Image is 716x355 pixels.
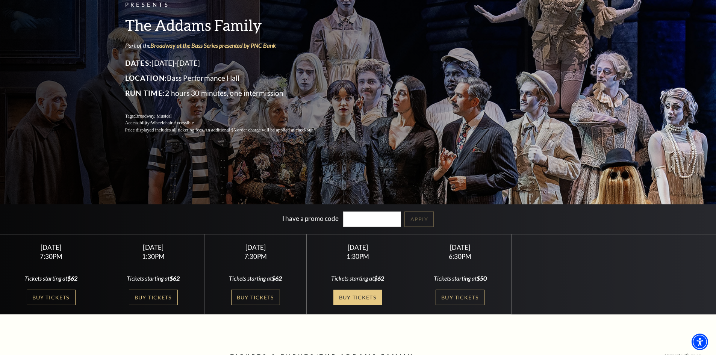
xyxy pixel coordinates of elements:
span: Broadway, Musical [135,113,171,119]
div: Accessibility Menu [692,334,708,350]
div: 7:30PM [213,253,298,260]
p: [DATE]-[DATE] [125,57,332,69]
div: [DATE] [418,243,502,251]
div: Tickets starting at [418,274,502,282]
a: Buy Tickets [27,290,76,305]
span: $50 [477,275,487,282]
p: Part of the [125,41,332,50]
span: Dates: [125,59,152,67]
span: Run Time: [125,89,165,97]
p: Tags: [125,113,332,120]
p: Price displayed includes all ticketing fees. [125,127,332,134]
h3: The Addams Family [125,15,332,35]
label: I have a promo code [282,215,339,222]
p: Bass Performance Hall [125,72,332,84]
div: Tickets starting at [316,274,400,282]
a: Buy Tickets [333,290,382,305]
p: 2 hours 30 minutes, one intermission [125,87,332,99]
a: Buy Tickets [129,290,178,305]
span: $62 [67,275,77,282]
div: [DATE] [213,243,298,251]
span: An additional $5 order charge will be applied at checkout. [204,127,313,133]
p: Accessibility: [125,119,332,127]
div: [DATE] [9,243,93,251]
a: Buy Tickets [436,290,484,305]
span: $62 [272,275,282,282]
div: 1:30PM [316,253,400,260]
a: Buy Tickets [231,290,280,305]
span: $62 [170,275,180,282]
div: 7:30PM [9,253,93,260]
div: [DATE] [111,243,195,251]
div: 6:30PM [418,253,502,260]
div: Tickets starting at [213,274,298,282]
div: Tickets starting at [111,274,195,282]
span: $62 [374,275,384,282]
a: Broadway at the Bass Series presented by PNC Bank - open in a new tab [150,42,276,49]
div: 1:30PM [111,253,195,260]
div: Tickets starting at [9,274,93,282]
span: Location: [125,74,167,82]
span: Wheelchair Accessible [151,120,194,125]
div: [DATE] [316,243,400,251]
